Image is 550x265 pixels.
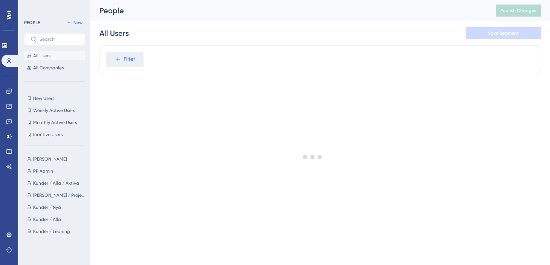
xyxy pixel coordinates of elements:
[466,27,541,39] button: Save Segment
[33,192,87,198] span: [PERSON_NAME] / Projektledare
[33,216,61,222] span: Kunder / Alla
[24,94,85,103] button: New Users
[24,191,90,200] button: [PERSON_NAME] / Projektledare
[500,8,536,14] span: Publish Changes
[24,20,40,26] div: PEOPLE
[24,167,90,176] button: PP Admin
[73,20,82,26] span: New
[33,180,79,186] span: Kunder / Alla / Aktiva
[24,179,90,188] button: Kunder / Alla / Aktiva
[33,107,75,113] span: Weekly Active Users
[488,30,519,36] span: Save Segment
[496,5,541,17] button: Publish Changes
[64,18,85,27] button: New
[33,204,61,210] span: Kunder / Nya
[99,5,477,16] div: People
[24,118,85,127] button: Monthly Active Users
[24,155,90,164] button: [PERSON_NAME]
[24,130,85,139] button: Inactive Users
[33,53,50,59] span: All Users
[33,95,54,101] span: New Users
[24,203,90,212] button: Kunder / Nya
[40,37,79,42] input: Search
[33,156,67,162] span: [PERSON_NAME]
[33,228,70,234] span: Kunder / Ledning
[24,51,85,60] button: All Users
[24,63,85,72] button: All Companies
[33,119,77,126] span: Monthly Active Users
[24,215,90,224] button: Kunder / Alla
[33,132,63,138] span: Inactive Users
[99,28,129,38] div: All Users
[33,65,64,71] span: All Companies
[33,168,53,174] span: PP Admin
[24,227,90,236] button: Kunder / Ledning
[24,106,85,115] button: Weekly Active Users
